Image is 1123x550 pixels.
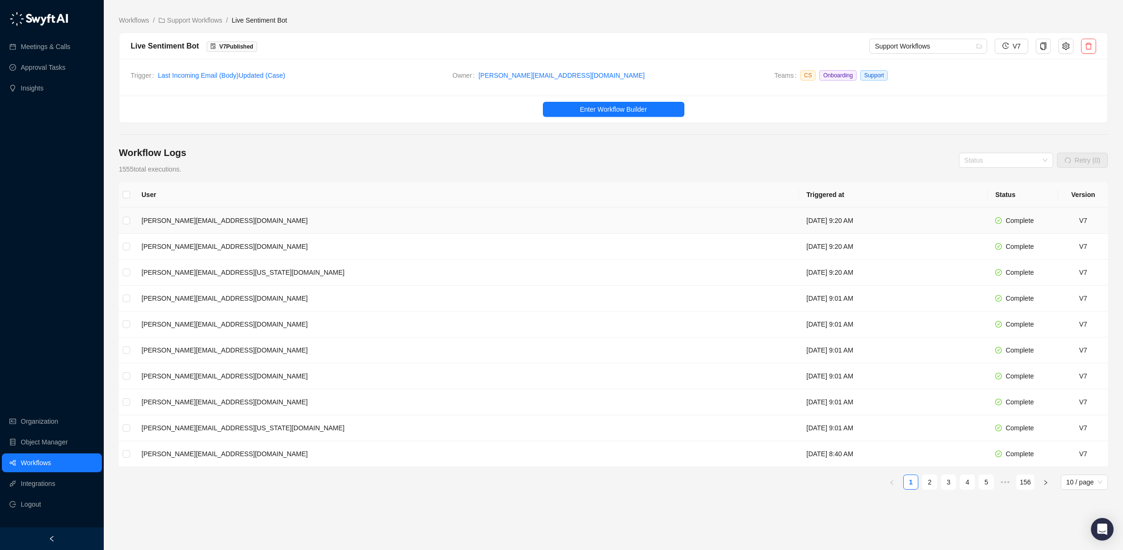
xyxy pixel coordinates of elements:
[799,312,988,337] td: [DATE] 9:01 AM
[1058,182,1108,208] th: Version
[995,347,1002,353] span: check-circle
[134,363,799,389] td: [PERSON_NAME][EMAIL_ADDRESS][DOMAIN_NAME]
[799,182,988,208] th: Triggered at
[941,475,956,490] li: 3
[799,441,988,467] td: [DATE] 8:40 AM
[1091,518,1114,541] div: Open Intercom Messenger
[1058,441,1108,467] td: V7
[157,15,224,25] a: folder Support Workflows
[1006,295,1034,302] span: Complete
[884,475,899,490] button: left
[799,415,988,441] td: [DATE] 9:01 AM
[1040,42,1047,50] span: copy
[226,15,228,25] li: /
[21,79,43,98] a: Insights
[1038,475,1053,490] li: Next Page
[799,337,988,363] td: [DATE] 9:01 AM
[134,312,799,337] td: [PERSON_NAME][EMAIL_ADDRESS][DOMAIN_NAME]
[134,415,799,441] td: [PERSON_NAME][EMAIL_ADDRESS][US_STATE][DOMAIN_NAME]
[960,475,975,490] li: 4
[1058,208,1108,234] td: V7
[119,102,1107,117] a: Enter Workflow Builder
[21,453,51,472] a: Workflows
[1006,346,1034,354] span: Complete
[998,475,1013,490] span: •••
[995,217,1002,224] span: check-circle
[134,441,799,467] td: [PERSON_NAME][EMAIL_ADDRESS][DOMAIN_NAME]
[998,475,1013,490] li: Next 5 Pages
[1061,475,1108,490] div: Page Size
[1006,398,1034,406] span: Complete
[799,389,988,415] td: [DATE] 9:01 AM
[134,182,799,208] th: User
[923,475,937,489] a: 2
[1006,424,1034,432] span: Complete
[960,475,974,489] a: 4
[1006,217,1034,224] span: Complete
[117,15,151,25] a: Workflows
[1085,42,1092,50] span: delete
[903,475,918,490] li: 1
[1043,480,1048,485] span: right
[995,39,1028,54] button: V7
[988,182,1058,208] th: Status
[1066,475,1102,489] span: 10 / page
[799,363,988,389] td: [DATE] 9:01 AM
[131,70,158,81] span: Trigger
[1058,234,1108,260] td: V7
[995,321,1002,328] span: check-circle
[210,43,216,49] span: file-done
[941,475,956,489] a: 3
[1006,320,1034,328] span: Complete
[1058,260,1108,286] td: V7
[1006,372,1034,380] span: Complete
[1058,389,1108,415] td: V7
[134,286,799,312] td: [PERSON_NAME][EMAIL_ADDRESS][DOMAIN_NAME]
[232,16,287,24] span: Live Sentiment Bot
[1057,153,1108,168] button: Retry (0)
[9,501,16,508] span: logout
[21,37,70,56] a: Meetings & Calls
[21,412,58,431] a: Organization
[1058,312,1108,337] td: V7
[995,425,1002,431] span: check-circle
[774,70,800,84] span: Teams
[995,243,1002,250] span: check-circle
[478,70,644,81] a: [PERSON_NAME][EMAIL_ADDRESS][DOMAIN_NAME]
[1006,243,1034,250] span: Complete
[1038,475,1053,490] button: right
[799,286,988,312] td: [DATE] 9:01 AM
[153,15,155,25] li: /
[119,146,186,159] h4: Workflow Logs
[819,70,857,81] span: Onboarding
[21,58,66,77] a: Approval Tasks
[119,165,181,173] span: 1555 total executions.
[21,474,55,493] a: Integrations
[21,495,41,514] span: Logout
[884,475,899,490] li: Previous Page
[995,373,1002,379] span: check-circle
[1058,363,1108,389] td: V7
[134,337,799,363] td: [PERSON_NAME][EMAIL_ADDRESS][DOMAIN_NAME]
[131,40,199,52] div: Live Sentiment Bot
[1002,42,1009,49] span: history
[904,475,918,489] a: 1
[158,72,285,79] a: Last Incoming Email (Body)Updated (Case)
[1017,475,1033,489] a: 156
[134,389,799,415] td: [PERSON_NAME][EMAIL_ADDRESS][DOMAIN_NAME]
[158,17,165,24] span: folder
[134,260,799,286] td: [PERSON_NAME][EMAIL_ADDRESS][US_STATE][DOMAIN_NAME]
[800,70,816,81] span: CS
[995,451,1002,457] span: check-circle
[1006,269,1034,276] span: Complete
[1006,450,1034,458] span: Complete
[860,70,888,81] span: Support
[979,475,993,489] a: 5
[995,269,1002,276] span: check-circle
[799,208,988,234] td: [DATE] 9:20 AM
[1058,337,1108,363] td: V7
[9,12,68,26] img: logo-05li4sbe.png
[979,475,994,490] li: 5
[134,234,799,260] td: [PERSON_NAME][EMAIL_ADDRESS][DOMAIN_NAME]
[134,208,799,234] td: [PERSON_NAME][EMAIL_ADDRESS][DOMAIN_NAME]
